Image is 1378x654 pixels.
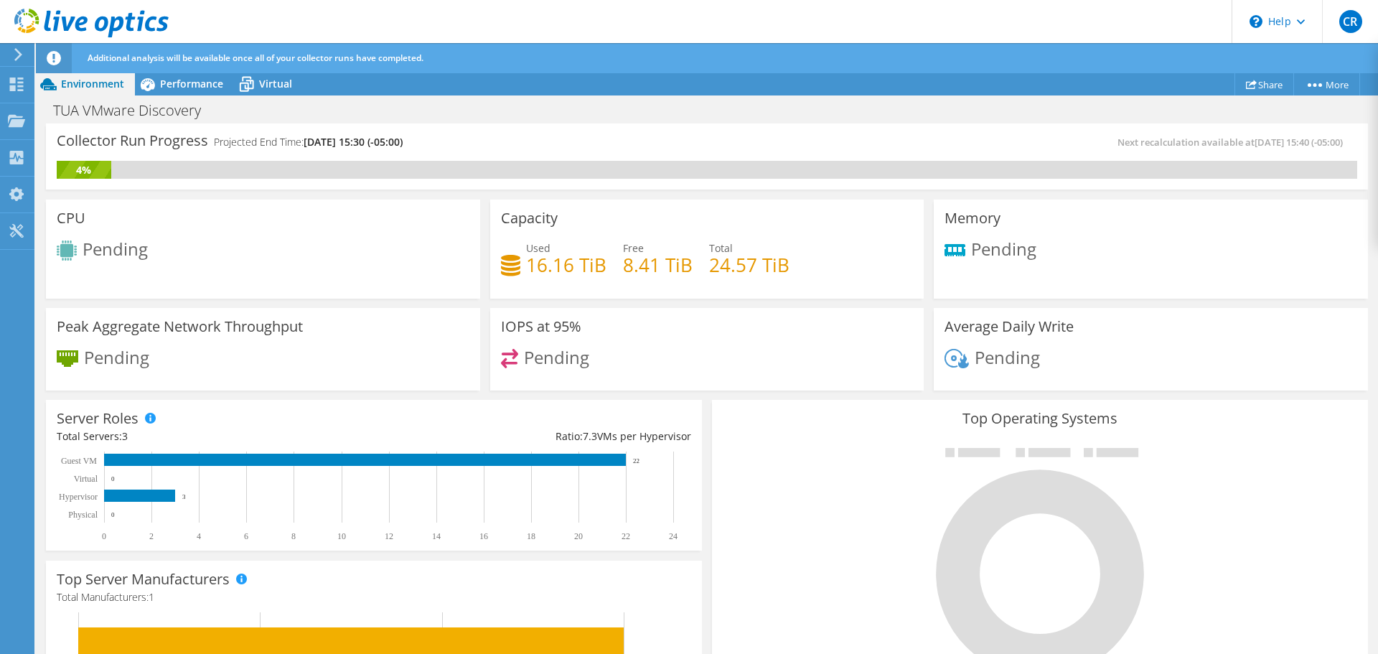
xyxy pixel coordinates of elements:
[479,531,488,541] text: 16
[160,77,223,90] span: Performance
[524,345,589,368] span: Pending
[57,571,230,587] h3: Top Server Manufacturers
[304,135,403,149] span: [DATE] 15:30 (-05:00)
[197,531,201,541] text: 4
[1293,73,1360,95] a: More
[149,590,154,604] span: 1
[723,411,1357,426] h3: Top Operating Systems
[527,531,535,541] text: 18
[111,511,115,518] text: 0
[385,531,393,541] text: 12
[74,474,98,484] text: Virtual
[501,319,581,335] h3: IOPS at 95%
[88,52,423,64] span: Additional analysis will be available once all of your collector runs have completed.
[111,475,115,482] text: 0
[68,510,98,520] text: Physical
[61,456,97,466] text: Guest VM
[57,319,303,335] h3: Peak Aggregate Network Throughput
[945,210,1000,226] h3: Memory
[583,429,597,443] span: 7.3
[337,531,346,541] text: 10
[259,77,292,90] span: Virtual
[84,345,149,368] span: Pending
[501,210,558,226] h3: Capacity
[61,77,124,90] span: Environment
[669,531,678,541] text: 24
[291,531,296,541] text: 8
[57,162,111,178] div: 4%
[214,134,403,150] h4: Projected End Time:
[1255,136,1343,149] span: [DATE] 15:40 (-05:00)
[122,429,128,443] span: 3
[182,493,186,500] text: 3
[1117,136,1350,149] span: Next recalculation available at
[149,531,154,541] text: 2
[526,241,550,255] span: Used
[975,345,1040,368] span: Pending
[709,257,789,273] h4: 24.57 TiB
[1250,15,1262,28] svg: \n
[102,531,106,541] text: 0
[971,236,1036,260] span: Pending
[83,237,148,261] span: Pending
[1339,10,1362,33] span: CR
[432,531,441,541] text: 14
[945,319,1074,335] h3: Average Daily Write
[244,531,248,541] text: 6
[57,411,139,426] h3: Server Roles
[59,492,98,502] text: Hypervisor
[633,457,639,464] text: 22
[374,429,691,444] div: Ratio: VMs per Hypervisor
[1234,73,1294,95] a: Share
[622,531,630,541] text: 22
[623,257,693,273] h4: 8.41 TiB
[526,257,606,273] h4: 16.16 TiB
[57,589,691,605] h4: Total Manufacturers:
[709,241,733,255] span: Total
[623,241,644,255] span: Free
[57,210,85,226] h3: CPU
[57,429,374,444] div: Total Servers:
[574,531,583,541] text: 20
[47,103,223,118] h1: TUA VMware Discovery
